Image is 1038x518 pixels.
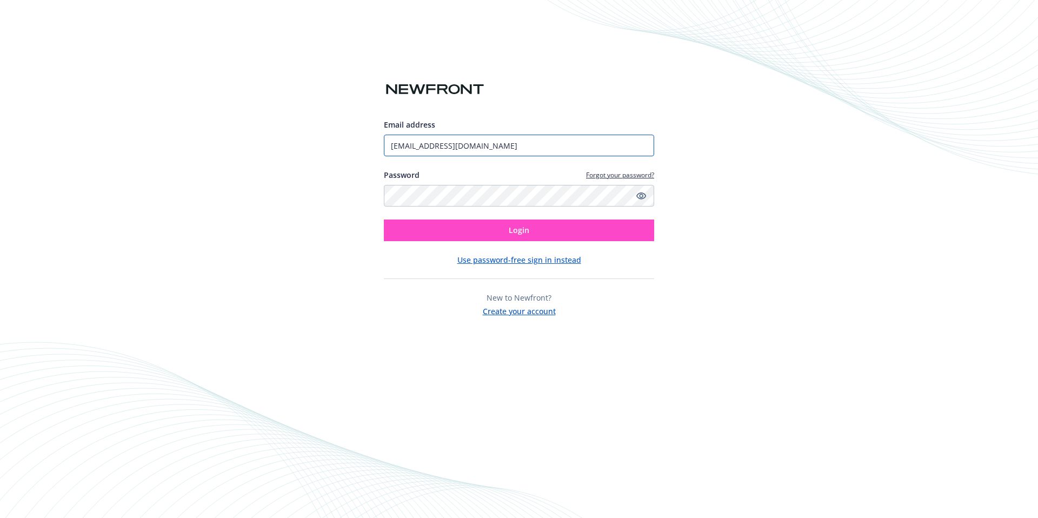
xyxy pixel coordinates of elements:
input: Enter your email [384,135,654,156]
button: Login [384,220,654,241]
span: Login [509,225,529,235]
span: New to Newfront? [487,293,551,303]
a: Forgot your password? [586,170,654,180]
button: Create your account [483,303,556,317]
input: Enter your password [384,185,654,207]
label: Password [384,169,420,181]
img: Newfront logo [384,80,486,99]
button: Use password-free sign in instead [457,254,581,265]
span: Email address [384,119,435,130]
a: Show password [635,189,648,202]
